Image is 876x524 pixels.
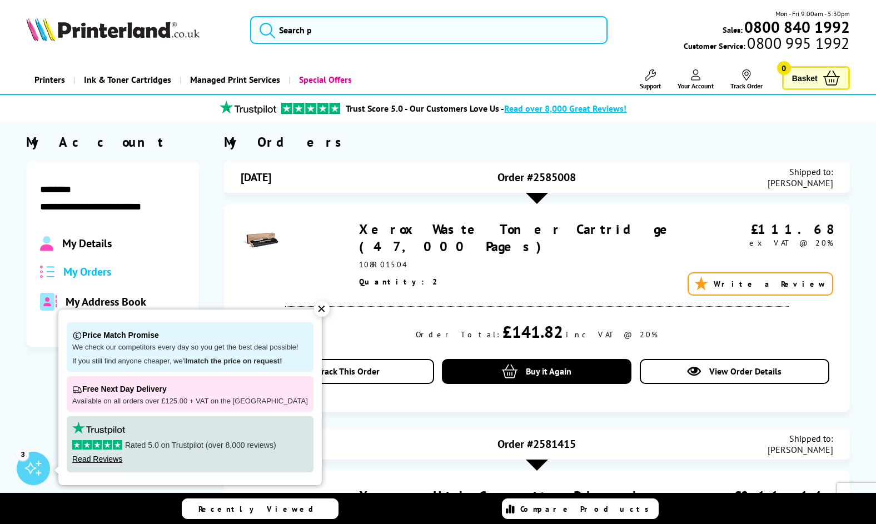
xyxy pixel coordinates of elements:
div: £111.68 [691,221,833,238]
a: Track This Order [245,359,434,384]
span: Quantity: 2 [359,277,440,287]
span: Ink & Toner Cartridges [84,66,171,94]
div: £141.82 [502,321,563,342]
span: Recently Viewed [198,504,325,514]
div: 3 [17,448,29,460]
span: View Order Details [709,366,782,377]
img: address-book-duotone-solid.svg [40,293,57,311]
a: Ink & Toner Cartridges [73,66,180,94]
img: Xerox Waste Toner Cartridge (47,000 Pages) [241,221,280,259]
a: Track Order [730,69,763,90]
a: Printerland Logo [26,17,236,43]
b: 0800 840 1992 [744,17,850,37]
span: [PERSON_NAME] [768,177,833,188]
a: Trust Score 5.0 - Our Customers Love Us -Read over 8,000 Great Reviews! [346,103,626,114]
div: ex VAT @ 20% [691,238,833,248]
a: Read Reviews [72,455,122,463]
a: Your Account [678,69,714,90]
img: all-order.svg [40,266,54,278]
span: Shipped to: [768,166,833,177]
img: Printerland Logo [26,17,200,41]
span: [DATE] [241,170,271,184]
a: Support [640,69,661,90]
p: Price Match Promise [72,328,308,343]
a: Buy it Again [442,359,631,384]
span: Track This Order [317,366,380,377]
span: Mon - Fri 9:00am - 5:30pm [775,8,850,19]
p: Rated 5.0 on Trustpilot (over 8,000 reviews) [72,440,308,450]
span: Sales: [723,24,743,35]
img: trustpilot rating [215,101,281,114]
span: Read over 8,000 Great Reviews! [504,103,626,114]
span: Order #2581415 [497,437,576,451]
span: Customer Service: [684,38,849,51]
div: My Account [26,133,199,151]
span: 0800 995 1992 [745,38,849,48]
span: Buy it Again [526,366,571,377]
p: Available on all orders over £125.00 + VAT on the [GEOGRAPHIC_DATA] [72,397,308,406]
div: Order Total: [416,330,500,340]
p: Free Next Day Delivery [72,382,308,397]
div: inc VAT @ 20% [566,330,658,340]
span: Support [640,82,661,90]
img: trustpilot rating [72,422,125,435]
span: Order #2585008 [497,170,576,184]
a: Special Offers [288,66,360,94]
img: trustpilot rating [281,103,340,114]
span: Write a Review [714,279,827,289]
strong: match the price on request! [187,357,282,365]
a: Managed Print Services [180,66,288,94]
div: ✕ [314,301,330,317]
a: Basket 0 [782,66,850,90]
span: Basket [792,71,818,86]
a: Compare Products [502,498,659,519]
a: Xerox Waste Toner Cartridge (47,000 Pages) [359,221,679,255]
span: 0 [777,61,791,75]
span: [PERSON_NAME] [768,444,833,455]
a: Recently Viewed [182,498,339,519]
span: Your Account [678,82,714,90]
div: 108R01504 [359,259,691,270]
img: stars-5.svg [72,440,122,450]
span: Shipped to: [768,433,833,444]
img: Profile.svg [40,236,53,251]
span: My Address Book [66,295,146,309]
a: View Order Details [640,359,829,384]
span: My Details [62,236,112,251]
span: My Orders [63,265,111,279]
input: Search p [250,16,608,44]
p: We check our competitors every day so you get the best deal possible! [72,343,308,352]
div: My Orders [224,133,850,151]
span: Compare Products [520,504,655,514]
div: £211.14 [691,487,833,505]
a: 0800 840 1992 [743,22,850,32]
a: Printers [26,66,73,94]
a: Write a Review [688,272,833,296]
p: If you still find anyone cheaper, we'll [72,357,308,366]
